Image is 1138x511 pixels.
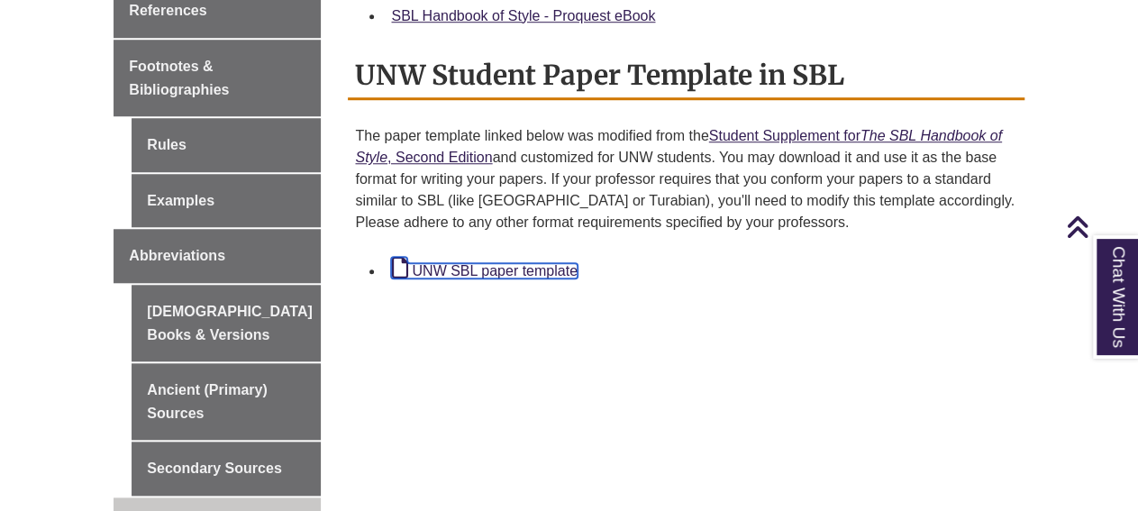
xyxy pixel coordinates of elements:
[355,118,1016,241] p: The paper template linked below was modified from the and customized for UNW students. You may do...
[132,118,321,172] a: Rules
[132,174,321,228] a: Examples
[114,40,321,116] a: Footnotes & Bibliographies
[132,285,321,361] a: [DEMOGRAPHIC_DATA] Books & Versions
[129,248,225,263] span: Abbreviations
[391,8,655,23] a: SBL Handbook of Style - Proquest eBook
[355,128,1001,165] em: The SBL Handbook of Style
[348,52,1024,100] h2: UNW Student Paper Template in SBL
[355,128,1001,165] a: Student Supplement forThe SBL Handbook of Style, Second Edition
[114,229,321,283] a: Abbreviations
[1066,214,1133,239] a: Back to Top
[132,363,321,440] a: Ancient (Primary) Sources
[391,263,577,278] a: UNW SBL paper template
[132,442,321,496] a: Secondary Sources
[129,59,229,97] span: Footnotes & Bibliographies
